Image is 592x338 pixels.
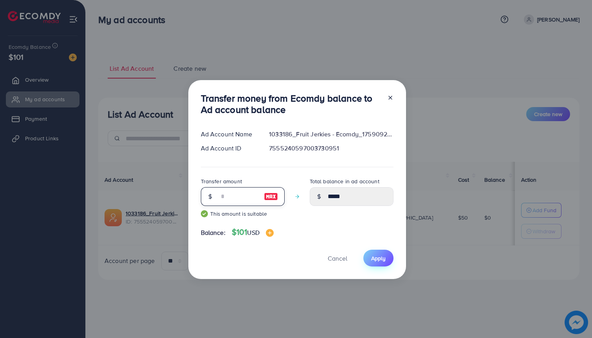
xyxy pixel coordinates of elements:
[363,250,393,266] button: Apply
[195,130,263,139] div: Ad Account Name
[232,227,274,237] h4: $101
[263,144,399,153] div: 7555240597003730951
[318,250,357,266] button: Cancel
[328,254,347,263] span: Cancel
[247,228,259,237] span: USD
[201,177,242,185] label: Transfer amount
[201,228,226,237] span: Balance:
[310,177,379,185] label: Total balance in ad account
[263,130,399,139] div: 1033186_Fruit Jerkies - Ecomdy_1759092287468
[371,254,386,262] span: Apply
[264,192,278,201] img: image
[201,210,285,218] small: This amount is suitable
[195,144,263,153] div: Ad Account ID
[201,93,381,115] h3: Transfer money from Ecomdy balance to Ad account balance
[201,210,208,217] img: guide
[266,229,274,237] img: image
